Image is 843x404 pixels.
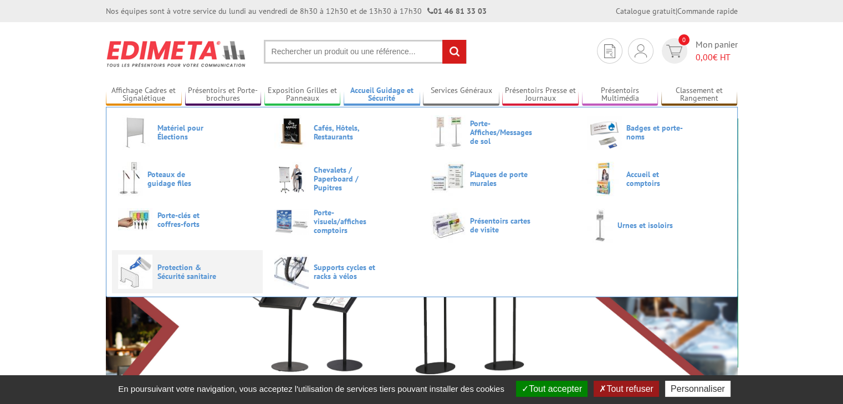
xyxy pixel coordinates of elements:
[157,123,224,141] span: Matériel pour Élections
[587,162,726,196] a: Accueil et comptoirs
[442,40,466,64] input: rechercher
[659,38,738,64] a: devis rapide 0 Mon panier 0,00€ HT
[274,115,309,149] img: Cafés, Hôtels, Restaurants
[264,40,467,64] input: Rechercher un produit ou une référence...
[106,6,487,17] div: Nos équipes sont à votre service du lundi au vendredi de 8h30 à 12h30 et de 13h30 à 17h30
[431,208,465,242] img: Présentoirs cartes de visite
[587,115,621,149] img: Badges et porte-noms
[118,115,257,149] a: Matériel pour Élections
[274,255,413,289] a: Supports cycles et racks à vélos
[118,162,142,196] img: Poteaux de guidage files
[604,44,615,58] img: devis rapide
[274,115,413,149] a: Cafés, Hôtels, Restaurants
[470,216,537,234] span: Présentoirs cartes de visite
[678,34,689,45] span: 0
[617,221,684,230] span: Urnes et isoloirs
[106,86,182,104] a: Affichage Cadres et Signalétique
[274,209,309,234] img: Porte-visuels/affiches comptoirs
[502,86,579,104] a: Présentoirs Presse et Journaux
[587,162,621,196] img: Accueil et comptoirs
[118,255,152,289] img: Protection & Sécurité sanitaire
[264,86,341,104] a: Exposition Grilles et Panneaux
[118,208,257,231] a: Porte-clés et coffres-forts
[431,115,465,149] img: Porte-Affiches/Messages de sol
[431,208,569,242] a: Présentoirs cartes de visite
[431,162,465,196] img: Plaques de porte murales
[696,38,738,64] span: Mon panier
[113,384,510,393] span: En poursuivant votre navigation, vous acceptez l'utilisation de services tiers pouvant installer ...
[314,123,380,141] span: Cafés, Hôtels, Restaurants
[696,51,738,64] span: € HT
[274,208,413,235] a: Porte-visuels/affiches comptoirs
[587,208,612,242] img: Urnes et isoloirs
[677,6,738,16] a: Commande rapide
[587,115,726,149] a: Badges et porte-noms
[666,45,682,58] img: devis rapide
[626,123,693,141] span: Badges et porte-noms
[118,115,152,149] img: Matériel pour Élections
[582,86,658,104] a: Présentoirs Multimédia
[470,170,537,188] span: Plaques de porte murales
[274,162,413,196] a: Chevalets / Paperboard / Pupitres
[696,51,713,63] span: 0,00
[587,208,726,242] a: Urnes et isoloirs
[344,86,420,104] a: Accueil Guidage et Sécurité
[594,381,658,397] button: Tout refuser
[431,115,569,149] a: Porte-Affiches/Messages de sol
[118,255,257,289] a: Protection & Sécurité sanitaire
[157,211,224,229] span: Porte-clés et coffres-forts
[274,162,309,196] img: Chevalets / Paperboard / Pupitres
[274,255,309,289] img: Supports cycles et racks à vélos
[427,6,487,16] strong: 01 46 81 33 03
[106,33,247,74] img: Présentoir, panneau, stand - Edimeta - PLV, affichage, mobilier bureau, entreprise
[635,44,647,58] img: devis rapide
[314,263,380,281] span: Supports cycles et racks à vélos
[314,165,380,192] span: Chevalets / Paperboard / Pupitres
[118,208,152,231] img: Porte-clés et coffres-forts
[665,381,730,397] button: Personnaliser (fenêtre modale)
[626,170,693,188] span: Accueil et comptoirs
[431,162,569,196] a: Plaques de porte murales
[470,119,537,146] span: Porte-Affiches/Messages de sol
[616,6,738,17] div: |
[157,263,224,281] span: Protection & Sécurité sanitaire
[118,162,257,196] a: Poteaux de guidage files
[185,86,262,104] a: Présentoirs et Porte-brochures
[423,86,499,104] a: Services Généraux
[314,208,380,235] span: Porte-visuels/affiches comptoirs
[661,86,738,104] a: Classement et Rangement
[616,6,676,16] a: Catalogue gratuit
[516,381,587,397] button: Tout accepter
[147,170,214,188] span: Poteaux de guidage files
